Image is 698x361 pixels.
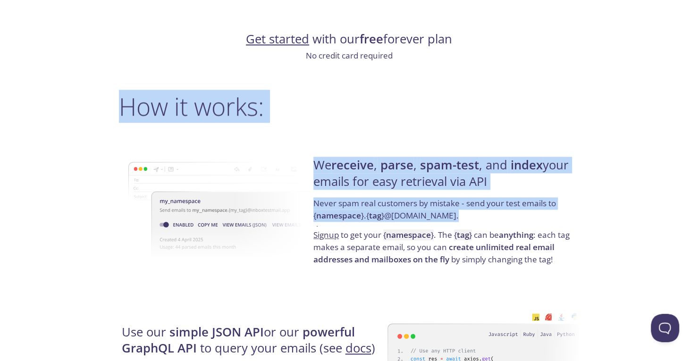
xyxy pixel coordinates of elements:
strong: namespace [316,210,361,221]
strong: parse [380,157,413,173]
strong: index [511,157,543,173]
p: Never spam real customers by mistake - send your test emails to . [313,197,576,229]
strong: create unlimited real email addresses and mailboxes on the fly [313,242,555,265]
h2: How it works: [119,92,580,120]
strong: spam-test [420,157,479,173]
p: No credit card required [119,50,580,62]
strong: anything [499,229,533,240]
strong: tag [457,229,469,240]
strong: free [360,31,383,47]
code: { } . { } @[DOMAIN_NAME] [313,210,456,221]
strong: powerful GraphQL API [122,324,355,356]
code: { } [383,229,434,240]
strong: simple JSON API [169,324,264,340]
a: Signup [313,229,339,240]
strong: tag [369,210,381,221]
strong: namespace [386,229,431,240]
h4: with our forever plan [119,31,580,47]
iframe: Help Scout Beacon - Open [651,314,679,342]
a: Get started [246,31,309,47]
h4: We , , , and your emails for easy retrieval via API [313,157,576,197]
strong: receive [331,157,374,173]
code: { } [454,229,472,240]
p: to get your . The can be : each tag makes a separate email, so you can by simply changing the tag! [313,229,576,265]
a: docs [345,340,371,356]
img: namespace-image [128,135,320,285]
